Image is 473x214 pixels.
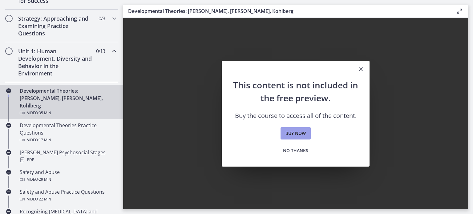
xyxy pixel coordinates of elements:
span: Buy now [285,130,306,137]
span: · 29 min [38,176,51,183]
div: Safety and Abuse [20,168,116,183]
span: · 17 min [38,136,51,144]
h2: Strategy: Approaching and Examining Practice Questions [18,15,93,37]
div: Developmental Theories Practice Questions [20,122,116,144]
h2: This content is not included in the free preview. [232,79,360,104]
span: · 35 min [38,109,51,117]
p: Buy the course to access all of the content. [232,112,360,120]
div: Safety and Abuse Practice Questions [20,188,116,203]
div: Video [20,176,116,183]
h2: Unit 1: Human Development, Diversity and Behavior in the Environment [18,47,93,77]
div: PDF [20,156,116,164]
h3: Developmental Theories: [PERSON_NAME], [PERSON_NAME], Kohlberg [128,7,446,15]
div: Developmental Theories: [PERSON_NAME], [PERSON_NAME], Kohlberg [20,87,116,117]
span: No thanks [283,147,308,154]
span: · 22 min [38,196,51,203]
button: No thanks [278,144,313,157]
span: 0 / 3 [99,15,105,22]
div: Video [20,196,116,203]
div: Video [20,109,116,117]
span: 0 / 13 [96,47,105,55]
button: Close [352,61,370,79]
div: Video [20,136,116,144]
a: Buy now [281,127,311,139]
div: [PERSON_NAME] Psychosocial Stages [20,149,116,164]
